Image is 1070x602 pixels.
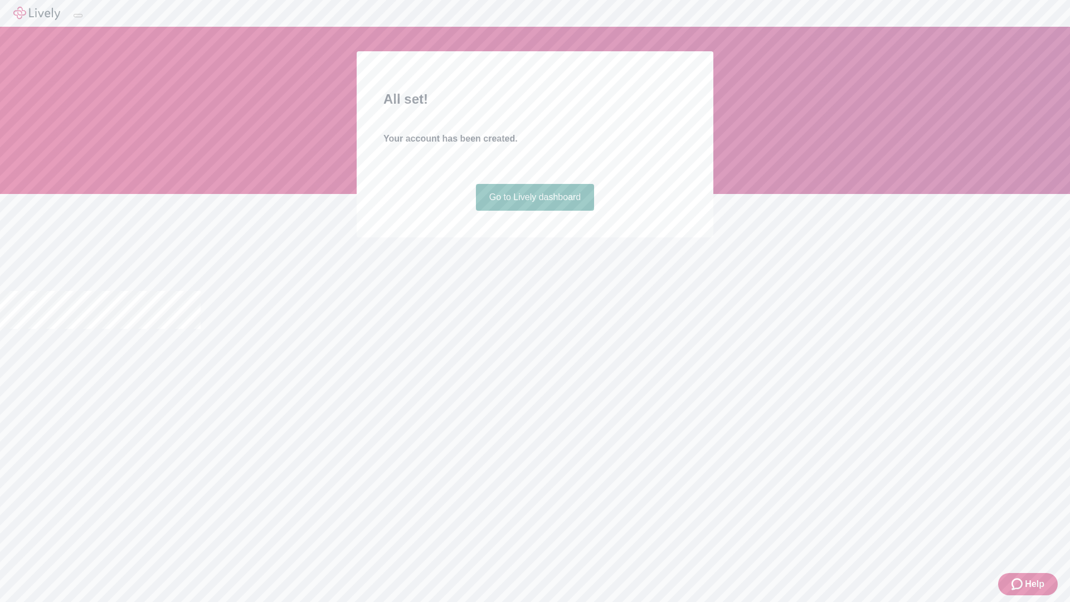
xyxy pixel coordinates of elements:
[74,14,82,17] button: Log out
[1011,577,1025,591] svg: Zendesk support icon
[476,184,595,211] a: Go to Lively dashboard
[1025,577,1044,591] span: Help
[383,89,687,109] h2: All set!
[383,132,687,145] h4: Your account has been created.
[13,7,60,20] img: Lively
[998,573,1058,595] button: Zendesk support iconHelp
